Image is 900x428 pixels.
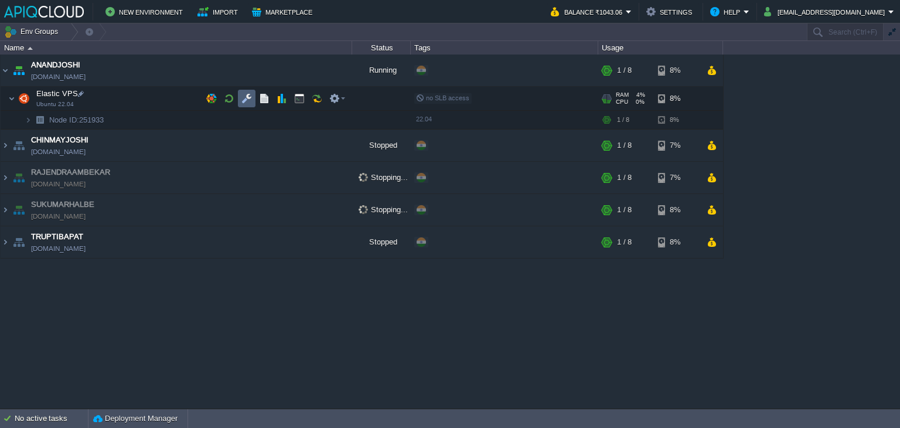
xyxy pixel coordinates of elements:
[48,115,105,125] span: 251933
[411,41,598,55] div: Tags
[1,194,10,226] img: AMDAwAAAACH5BAEAAAAALAAAAAABAAEAAAICRAEAOw==
[616,98,628,106] span: CPU
[105,5,186,19] button: New Environment
[31,134,88,146] a: CHINMAYJOSHI
[658,87,696,110] div: 8%
[710,5,744,19] button: Help
[352,130,411,161] div: Stopped
[764,5,888,19] button: [EMAIL_ADDRESS][DOMAIN_NAME]
[4,23,62,40] button: Env Groups
[416,94,469,101] span: no SLB access
[31,146,86,158] a: [DOMAIN_NAME]
[658,226,696,258] div: 8%
[8,87,15,110] img: AMDAwAAAACH5BAEAAAAALAAAAAABAAEAAAICRAEAOw==
[11,226,27,258] img: AMDAwAAAACH5BAEAAAAALAAAAAABAAEAAAICRAEAOw==
[28,47,33,50] img: AMDAwAAAACH5BAEAAAAALAAAAAABAAEAAAICRAEAOw==
[31,243,86,254] a: [DOMAIN_NAME]
[617,162,632,193] div: 1 / 8
[1,55,10,86] img: AMDAwAAAACH5BAEAAAAALAAAAAABAAEAAAICRAEAOw==
[16,87,32,110] img: AMDAwAAAACH5BAEAAAAALAAAAAABAAEAAAICRAEAOw==
[48,115,105,125] a: Node ID:251933
[36,101,74,108] span: Ubuntu 22.04
[25,111,32,129] img: AMDAwAAAACH5BAEAAAAALAAAAAABAAEAAAICRAEAOw==
[93,413,178,424] button: Deployment Manager
[31,210,86,222] a: [DOMAIN_NAME]
[35,89,80,98] a: Elastic VPSUbuntu 22.04
[617,130,632,161] div: 1 / 8
[1,130,10,161] img: AMDAwAAAACH5BAEAAAAALAAAAAABAAEAAAICRAEAOw==
[646,5,696,19] button: Settings
[1,41,352,55] div: Name
[31,199,94,210] a: SUKUMARHALBE
[31,178,86,190] a: [DOMAIN_NAME]
[31,167,110,178] a: RAJENDRAAMBEKAR
[617,226,632,258] div: 1 / 8
[1,226,10,258] img: AMDAwAAAACH5BAEAAAAALAAAAAABAAEAAAICRAEAOw==
[658,55,696,86] div: 8%
[11,130,27,161] img: AMDAwAAAACH5BAEAAAAALAAAAAABAAEAAAICRAEAOw==
[31,71,86,83] a: [DOMAIN_NAME]
[11,55,27,86] img: AMDAwAAAACH5BAEAAAAALAAAAAABAAEAAAICRAEAOw==
[15,409,88,428] div: No active tasks
[1,162,10,193] img: AMDAwAAAACH5BAEAAAAALAAAAAABAAEAAAICRAEAOw==
[658,162,696,193] div: 7%
[252,5,316,19] button: Marketplace
[658,194,696,226] div: 8%
[35,89,80,98] span: Elastic VPS
[416,116,432,123] span: 22.04
[11,194,27,226] img: AMDAwAAAACH5BAEAAAAALAAAAAABAAEAAAICRAEAOw==
[359,205,408,214] span: Stopping...
[11,162,27,193] img: AMDAwAAAACH5BAEAAAAALAAAAAABAAEAAAICRAEAOw==
[352,226,411,258] div: Stopped
[616,91,629,98] span: RAM
[658,130,696,161] div: 7%
[617,55,632,86] div: 1 / 8
[32,111,48,129] img: AMDAwAAAACH5BAEAAAAALAAAAAABAAEAAAICRAEAOw==
[353,41,410,55] div: Status
[617,194,632,226] div: 1 / 8
[4,6,84,18] img: APIQCloud
[49,116,79,124] span: Node ID:
[633,98,645,106] span: 0%
[658,111,696,129] div: 8%
[31,59,80,71] a: ANANDJOSHI
[551,5,626,19] button: Balance ₹1043.06
[599,41,722,55] div: Usage
[352,55,411,86] div: Running
[633,91,645,98] span: 4%
[359,173,408,182] span: Stopping...
[197,5,241,19] button: Import
[617,111,629,129] div: 1 / 8
[31,231,83,243] a: TRUPTIBAPAT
